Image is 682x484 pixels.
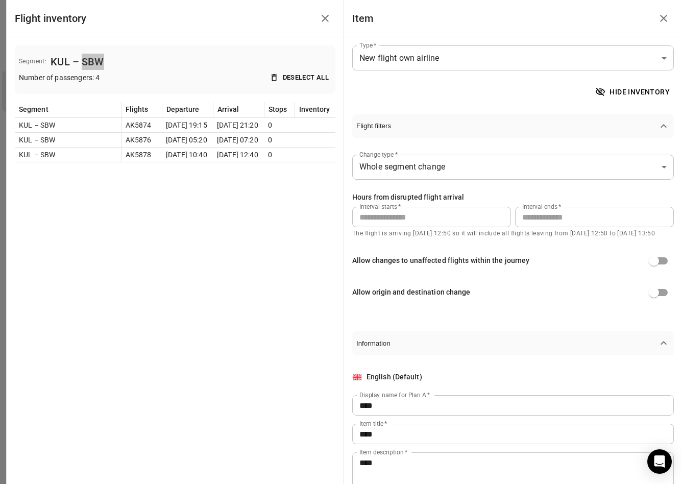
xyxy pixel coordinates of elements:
[359,161,657,173] span: Whole segment change
[359,150,398,159] label: Change type
[359,52,657,64] span: New flight own airline
[352,192,465,203] div: Hours from disrupted flight arrival
[653,8,674,29] button: Close drawer
[356,122,657,130] span: Flight filters
[647,449,672,474] div: Open Intercom Messenger
[359,448,407,456] label: Item description
[359,391,430,399] label: Display name for Plan A
[352,10,374,27] h1: Item
[352,229,674,239] p: The flight is arriving [DATE] 12:50 so it will include all flights leaving from [DATE] 12:50 to [...
[352,138,674,319] div: Flight filters
[352,331,674,355] button: Information
[359,41,377,50] label: Type
[359,202,401,211] label: Interval starts
[352,255,529,267] div: Allow changes to unaffected flights within the journey
[352,287,471,298] div: Allow origin and destination change
[352,114,674,138] button: Flight filters
[593,83,674,102] button: Hide inventory
[356,340,657,347] span: Information
[367,372,422,383] div: English (Default)
[359,419,387,428] label: Item title
[522,202,562,211] label: Interval ends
